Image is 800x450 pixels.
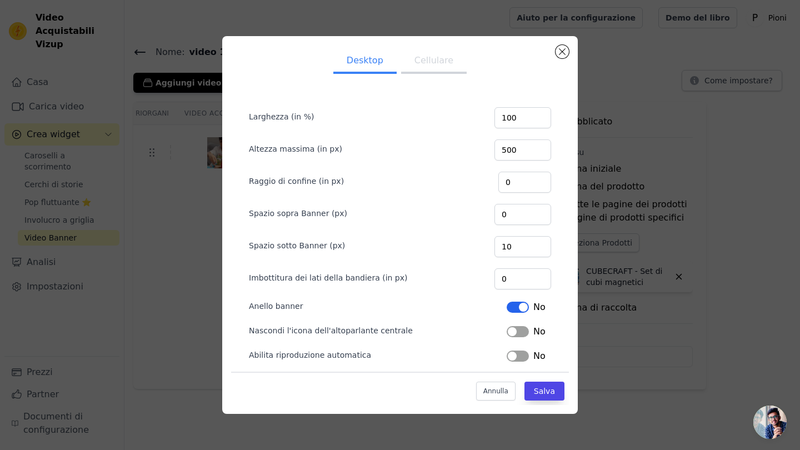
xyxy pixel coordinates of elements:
[533,301,546,314] span: No
[249,143,342,154] label: Altezza massima (in px)
[401,49,467,74] button: Cellulare
[249,240,345,251] label: Spazio sotto Banner (px)
[476,382,516,401] button: Annulla
[249,208,347,219] label: Spazio sopra Banner (px)
[524,382,564,401] button: Salva
[249,272,408,283] label: Imbottitura dei lati della bandiera (in px)
[249,176,344,187] label: Raggio di confine (in px)
[753,406,787,439] div: Apri la chat
[249,349,371,361] label: Abilita riproduzione automatica
[249,325,413,336] label: Nascondi l'icona dell'altoparlante centrale
[249,111,314,122] label: Larghezza (in %)
[333,49,397,74] button: Desktop
[249,301,303,312] label: Anello banner
[556,45,569,58] button: Chiudi modale
[533,349,546,363] span: No
[533,325,546,338] span: No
